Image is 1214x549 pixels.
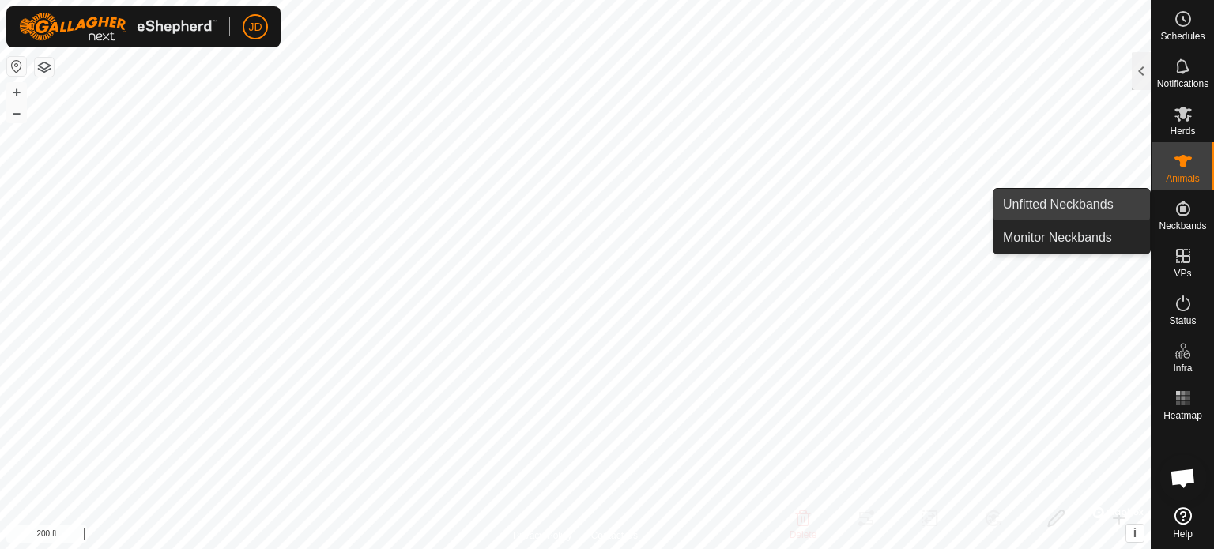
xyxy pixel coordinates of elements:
button: – [7,103,26,122]
span: Help [1173,529,1193,539]
div: Open chat [1159,454,1207,502]
a: Help [1152,501,1214,545]
button: + [7,83,26,102]
span: Notifications [1157,79,1208,88]
img: Gallagher Logo [19,13,217,41]
span: Heatmap [1163,411,1202,420]
a: Privacy Policy [513,528,572,543]
span: Monitor Neckbands [1003,228,1112,247]
button: Reset Map [7,57,26,76]
span: JD [248,19,262,36]
span: Herds [1170,126,1195,136]
button: Map Layers [35,58,54,77]
span: Unfitted Neckbands [1003,195,1114,214]
a: Monitor Neckbands [993,222,1150,254]
a: Unfitted Neckbands [993,189,1150,220]
span: Neckbands [1159,221,1206,231]
button: i [1126,525,1144,542]
span: i [1133,526,1137,540]
span: Infra [1173,363,1192,373]
span: Schedules [1160,32,1205,41]
span: Animals [1166,174,1200,183]
span: Status [1169,316,1196,325]
span: VPs [1174,269,1191,278]
a: Contact Us [591,528,638,543]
